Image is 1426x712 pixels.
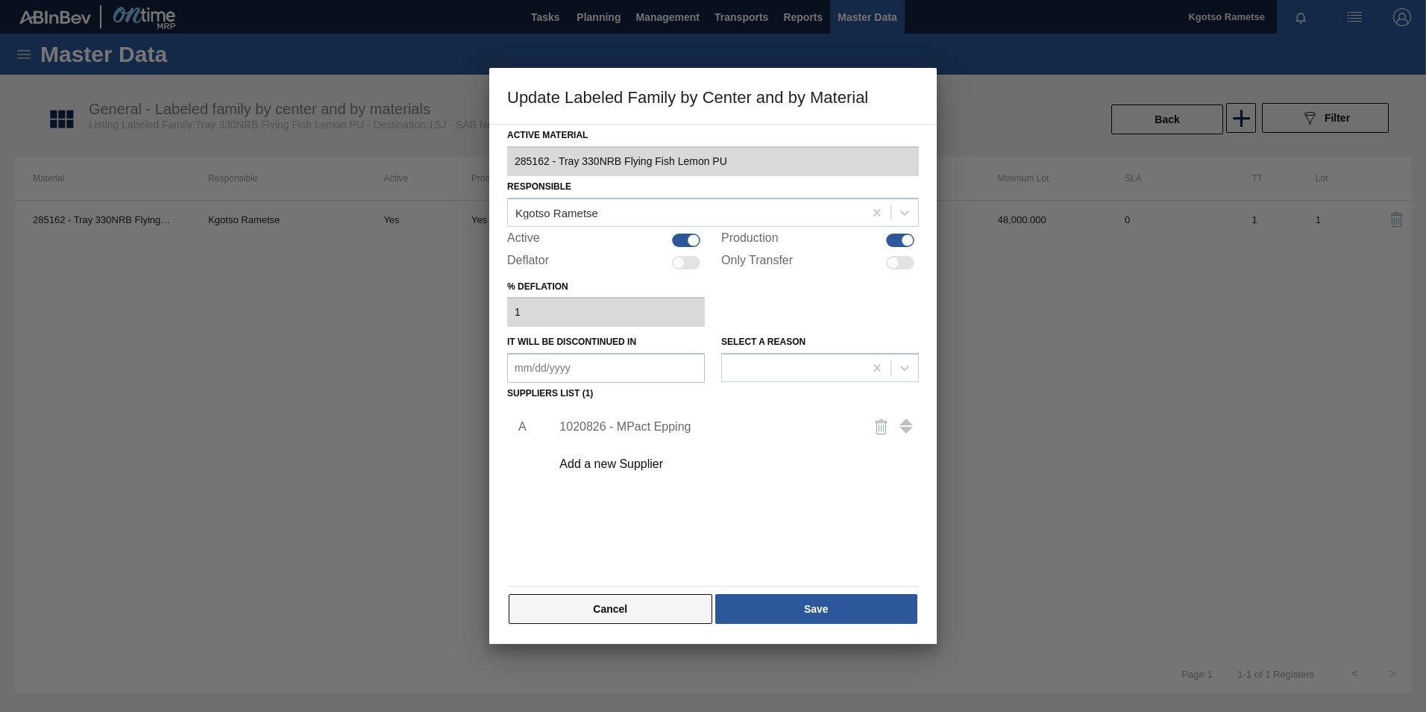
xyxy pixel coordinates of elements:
div: Add a new Supplier [559,458,852,471]
button: Save [715,594,917,624]
input: mm/dd/yyyy [507,353,705,383]
img: delete-icon [873,418,891,436]
div: Kgotso Rametse [515,206,598,219]
label: It will be discontinued in [507,337,636,347]
button: Cancel [509,594,712,624]
label: Responsible [507,181,571,192]
label: Production [721,231,779,249]
label: Deflator [507,254,549,272]
label: Active [507,231,540,249]
div: 1020826 - MPact Epping [559,420,852,434]
label: Active Material [507,125,919,146]
label: Select a reason [721,337,805,347]
li: A [507,408,530,446]
label: % deflation [507,276,705,298]
label: Only Transfer [721,254,793,272]
button: delete-icon [864,409,899,445]
h3: Update Labeled Family by Center and by Material [489,68,937,125]
label: Suppliers list (1) [507,388,593,399]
